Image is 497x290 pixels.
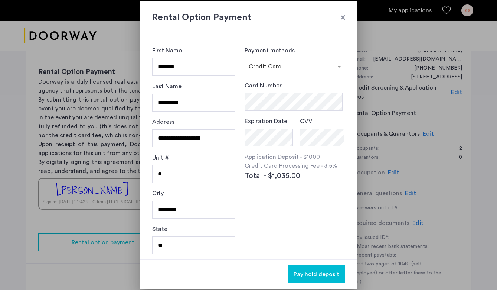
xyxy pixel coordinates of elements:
[288,265,345,283] button: button
[245,117,287,126] label: Expiration Date
[245,152,345,161] p: Application Deposit - $1000
[152,117,174,126] label: Address
[152,225,167,233] label: State
[245,161,345,170] p: Credit Card Processing Fee - 3.5%
[152,82,182,91] label: Last Name
[249,64,282,70] span: Credit Card
[152,189,164,198] label: City
[152,46,182,55] label: First Name
[245,81,282,90] label: Card Number
[294,270,339,279] span: Pay hold deposit
[245,170,300,181] span: Total - $1,035.00
[152,11,345,24] h2: Rental Option Payment
[300,117,313,126] label: CVV
[245,48,295,54] label: Payment methods
[152,153,169,162] label: Unit #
